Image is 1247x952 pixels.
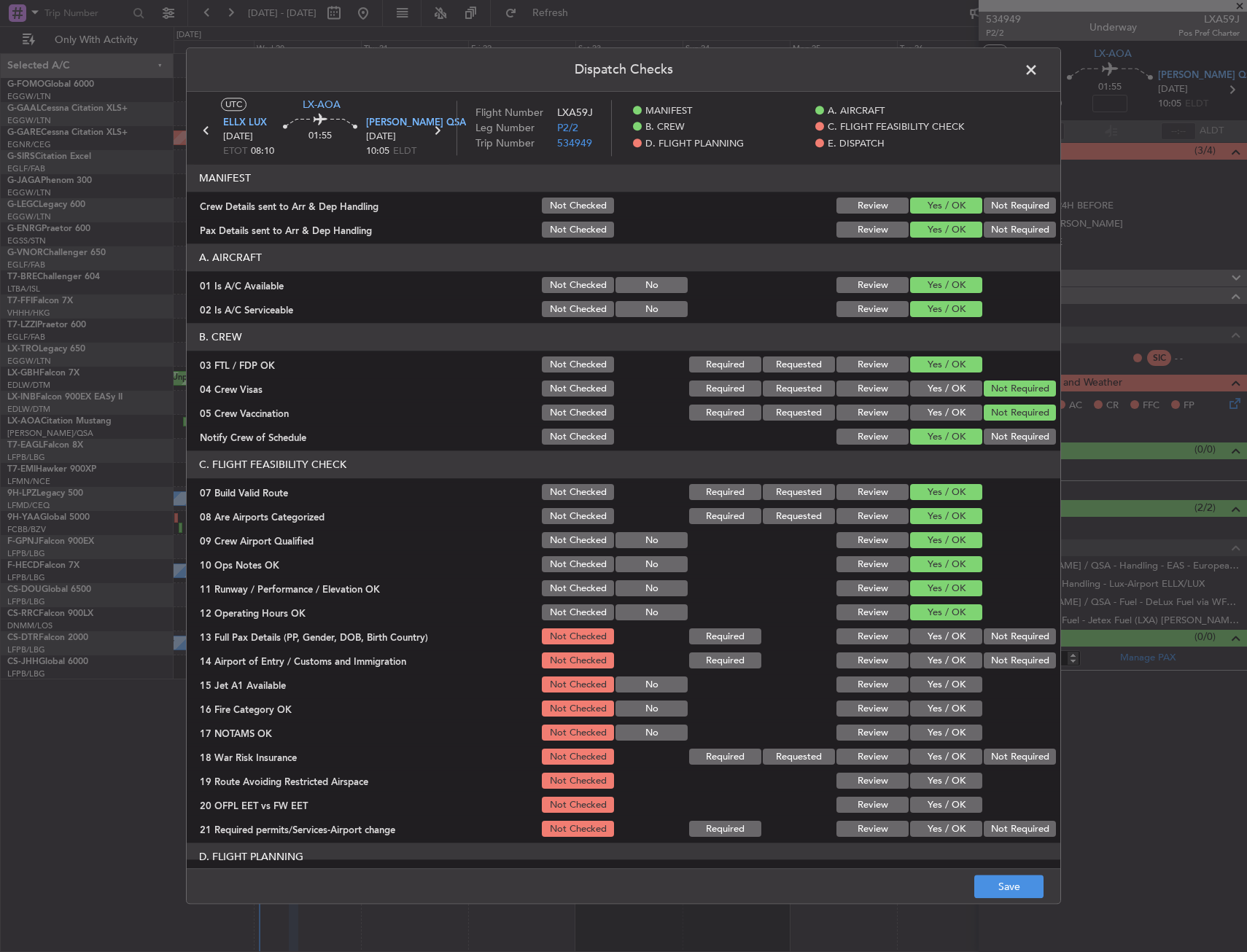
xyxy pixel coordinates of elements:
header: Dispatch Checks [187,48,1060,92]
button: Yes / OK [910,222,982,238]
button: Yes / OK [910,557,982,573]
button: Yes / OK [910,357,982,373]
button: Yes / OK [910,381,982,397]
button: Yes / OK [910,302,982,318]
button: Yes / OK [910,581,982,597]
button: Not Required [984,749,1056,765]
button: Yes / OK [910,198,982,214]
button: Not Required [984,429,1056,445]
button: Yes / OK [910,605,982,621]
button: Yes / OK [910,773,982,789]
button: Not Required [984,653,1056,669]
button: Yes / OK [910,653,982,669]
button: Yes / OK [910,485,982,501]
button: Yes / OK [910,725,982,741]
button: Yes / OK [910,429,982,445]
button: Not Required [984,629,1056,645]
button: Yes / OK [910,749,982,765]
button: Not Required [984,822,1056,838]
button: Yes / OK [910,629,982,645]
button: Save [974,875,1044,899]
button: Yes / OK [910,533,982,549]
button: Yes / OK [910,278,982,294]
button: Not Required [984,198,1056,214]
button: Yes / OK [910,701,982,717]
button: Yes / OK [910,509,982,525]
button: Yes / OK [910,405,982,421]
button: Not Required [984,381,1056,397]
button: Yes / OK [910,822,982,838]
button: Yes / OK [910,797,982,814]
button: Not Required [984,405,1056,421]
button: Yes / OK [910,677,982,693]
button: Not Required [984,222,1056,238]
